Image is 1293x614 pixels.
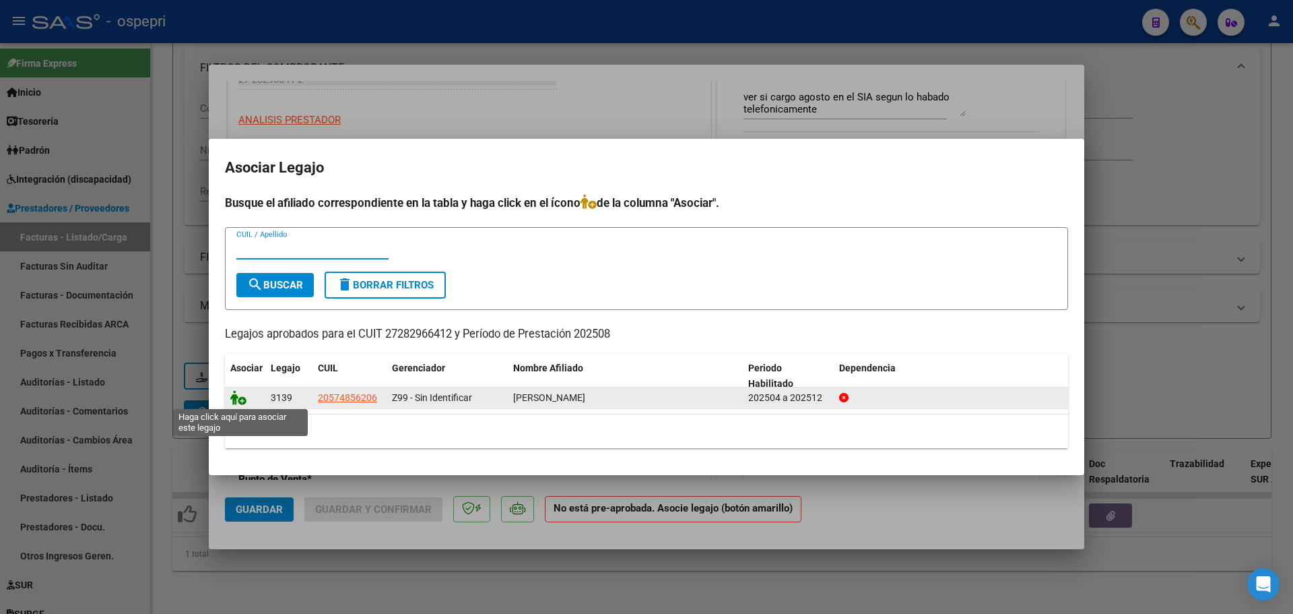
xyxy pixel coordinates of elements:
[337,276,353,293] mat-icon: delete
[265,354,312,398] datatable-header-cell: Legajo
[225,326,1068,343] p: Legajos aprobados para el CUIT 27282966412 y Período de Prestación 202508
[508,354,743,398] datatable-header-cell: Nombre Afiliado
[225,354,265,398] datatable-header-cell: Asociar
[748,363,793,389] span: Periodo Habilitado
[247,279,303,291] span: Buscar
[743,354,834,398] datatable-header-cell: Periodo Habilitado
[513,392,585,403] span: BENITEZ FRANCO NOAH
[318,363,338,373] span: CUIL
[392,363,445,373] span: Gerenciador
[318,392,377,403] span: 20574856206
[236,273,314,297] button: Buscar
[392,392,472,403] span: Z99 - Sin Identificar
[387,354,508,398] datatable-header-cell: Gerenciador
[271,363,300,373] span: Legajo
[839,363,896,373] span: Dependencia
[325,272,446,299] button: Borrar Filtros
[225,415,1068,448] div: 1 registros
[230,363,263,373] span: Asociar
[1247,568,1280,601] div: Open Intercom Messenger
[271,392,292,403] span: 3139
[513,363,583,373] span: Nombre Afiliado
[225,194,1068,212] h4: Busque el afiliado correspondiente en la tabla y haga click en el ícono de la columna "Asociar".
[834,354,1069,398] datatable-header-cell: Dependencia
[748,390,828,406] div: 202504 a 202512
[312,354,387,398] datatable-header-cell: CUIL
[225,155,1068,181] h2: Asociar Legajo
[337,279,434,291] span: Borrar Filtros
[247,276,263,293] mat-icon: search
